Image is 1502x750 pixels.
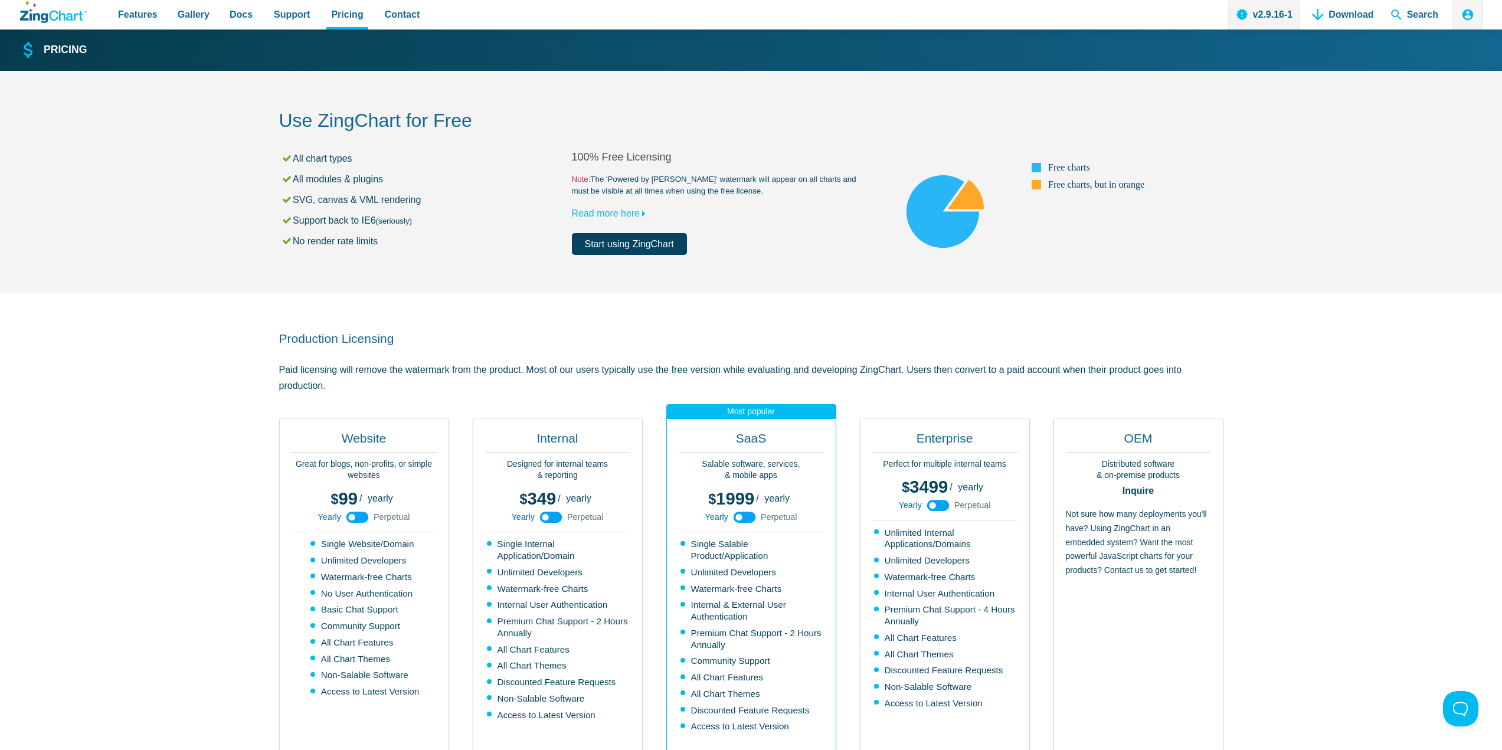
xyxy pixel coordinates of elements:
span: Support [274,6,310,22]
p: Designed for internal teams & reporting [485,458,630,482]
span: Features [118,6,158,22]
li: Internal User Authentication [487,599,630,611]
li: Unlimited Developers [874,555,1017,566]
span: / [950,483,952,492]
span: / [558,494,560,503]
span: Contact [385,6,420,22]
li: Single Website/Domain [310,538,419,550]
span: yearly [958,482,983,492]
span: Note: [572,175,591,184]
li: Internal & External User Authentication [680,599,824,623]
li: All modules & plugins [281,171,572,187]
li: Access to Latest Version [680,720,824,732]
li: Single Salable Product/Application [680,538,824,562]
p: Salable software, services, & mobile apps [679,458,824,482]
p: Great for blogs, non-profits, or simple websites [292,458,437,482]
li: Watermark-free Charts [874,571,1017,583]
span: 99 [331,489,358,508]
span: yearly [566,493,591,503]
li: Watermark-free Charts [487,583,630,595]
li: Unlimited Developers [680,566,824,578]
li: Premium Chat Support - 4 Hours Annually [874,604,1017,627]
span: Yearly [318,513,341,521]
li: Access to Latest Version [874,697,1017,709]
h2: SaaS [679,430,824,453]
li: Unlimited Internal Applications/Domains [874,527,1017,551]
li: Support back to IE6 [281,212,572,228]
li: All Chart Themes [874,649,1017,660]
span: / [756,494,758,503]
li: SVG, canvas & VML rendering [281,192,572,208]
li: All Chart Themes [680,688,824,700]
li: All Chart Features [310,637,419,649]
li: Non-Salable Software [487,693,630,705]
strong: Pricing [44,45,87,55]
li: Premium Chat Support - 2 Hours Annually [680,627,824,651]
li: Discounted Feature Requests [487,676,630,688]
li: Basic Chat Support [310,604,419,615]
span: Perpetual [374,513,410,521]
p: Distributed software & on-premise products [1066,458,1211,482]
span: Yearly [898,501,921,509]
li: Discounted Feature Requests [680,705,824,716]
span: Perpetual [954,501,991,509]
li: All chart types [281,150,572,166]
li: Community Support [680,655,824,667]
span: 3499 [902,477,948,496]
li: All Chart Features [874,632,1017,644]
a: Read more here [572,208,651,218]
li: Discounted Feature Requests [874,664,1017,676]
li: All Chart Features [680,672,824,683]
h2: Enterprise [872,430,1017,453]
li: Single Internal Application/Domain [487,538,630,562]
h2: Production Licensing [279,330,1223,346]
h2: Website [292,430,437,453]
h2: OEM [1066,430,1211,453]
span: Pricing [331,6,363,22]
li: Unlimited Developers [487,566,630,578]
li: All Chart Features [487,644,630,656]
li: Watermark-free Charts [680,583,824,595]
li: Non-Salable Software [874,681,1017,693]
li: No render rate limits [281,233,572,249]
span: Perpetual [567,513,604,521]
li: All Chart Themes [310,653,419,665]
span: Yearly [705,513,728,521]
small: The 'Powered by [PERSON_NAME]' watermark will appear on all charts and must be visible at all tim... [572,173,865,197]
span: yearly [368,493,393,503]
li: Watermark-free Charts [310,571,419,583]
span: / [359,494,362,503]
span: Yearly [511,513,534,521]
span: 1999 [708,489,754,508]
strong: Inquire [1066,486,1211,496]
p: Paid licensing will remove the watermark from the product. Most of our users typically use the fr... [279,362,1223,394]
li: Non-Salable Software [310,669,419,681]
span: yearly [764,493,790,503]
li: Community Support [310,620,419,632]
h2: Internal [485,430,630,453]
li: No User Authentication [310,588,419,600]
iframe: Toggle Customer Support [1443,691,1478,726]
li: Internal User Authentication [874,588,1017,600]
li: Unlimited Developers [310,555,419,566]
small: (seriously) [376,217,412,225]
h2: Use ZingChart for Free [279,109,1223,135]
span: Gallery [178,6,210,22]
li: Access to Latest Version [310,686,419,697]
span: 349 [519,489,556,508]
a: Start using ZingChart [572,233,687,255]
a: ZingChart Logo. Click to return to the homepage [20,1,87,23]
a: Pricing [20,40,87,61]
li: All Chart Themes [487,660,630,672]
h2: 100% Free Licensing [572,150,865,164]
li: Premium Chat Support - 2 Hours Annually [487,615,630,639]
span: Docs [230,6,253,22]
span: Perpetual [761,513,797,521]
p: Perfect for multiple internal teams [872,458,1017,470]
li: Access to Latest Version [487,709,630,721]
